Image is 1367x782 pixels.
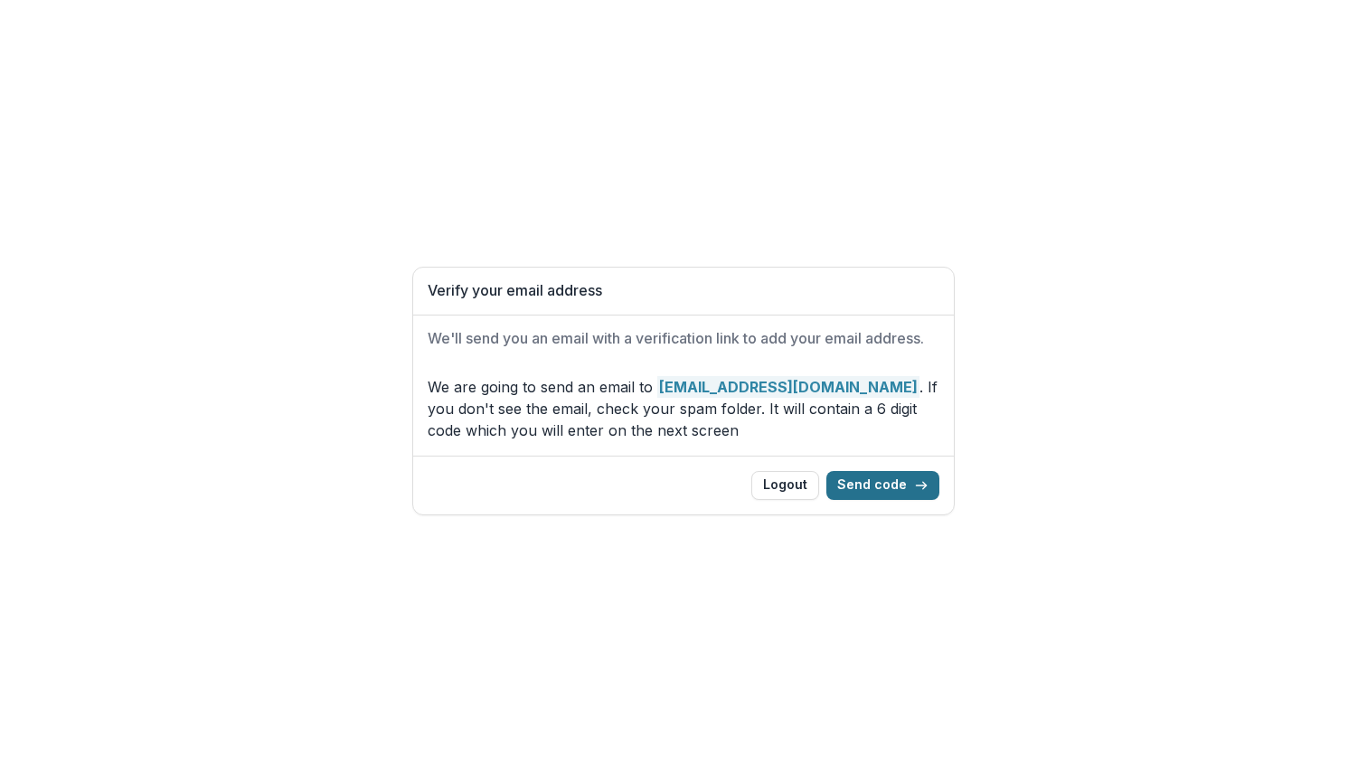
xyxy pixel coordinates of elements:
p: We are going to send an email to . If you don't see the email, check your spam folder. It will co... [428,376,939,441]
h1: Verify your email address [428,282,939,299]
button: Logout [751,471,819,500]
strong: [EMAIL_ADDRESS][DOMAIN_NAME] [657,376,919,398]
button: Send code [826,471,939,500]
h2: We'll send you an email with a verification link to add your email address. [428,330,939,347]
